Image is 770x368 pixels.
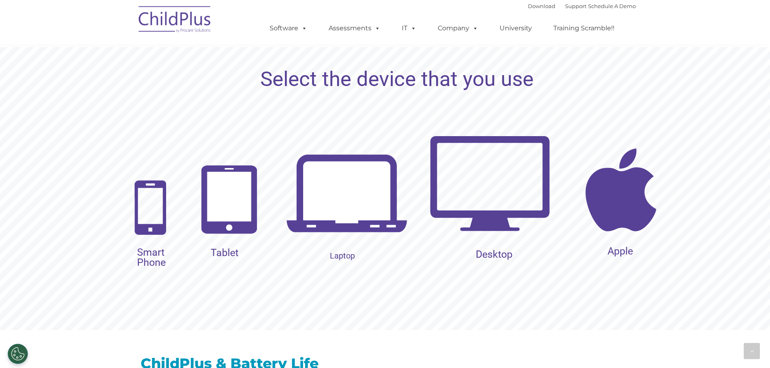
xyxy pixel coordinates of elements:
[245,80,279,86] span: Phone number
[528,3,636,9] font: |
[588,3,636,9] a: Schedule A Demo
[8,344,28,364] button: Cookies Settings
[565,3,586,9] a: Support
[135,0,215,41] img: ChildPlus by Procare Solutions
[430,20,486,36] a: Company
[137,247,166,267] rs-layer: Smart Phone
[211,248,238,258] rs-layer: Tablet
[394,20,424,36] a: IT
[492,20,540,36] a: University
[260,66,534,92] rs-layer: Select the device that you use
[262,20,315,36] a: Software
[321,20,388,36] a: Assessments
[545,20,622,36] a: Training Scramble!!
[608,245,633,257] rs-layer: Apple
[245,47,269,53] span: Last name
[476,249,513,259] rs-layer: Desktop
[528,3,555,9] a: Download
[330,251,355,261] rs-layer: Laptop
